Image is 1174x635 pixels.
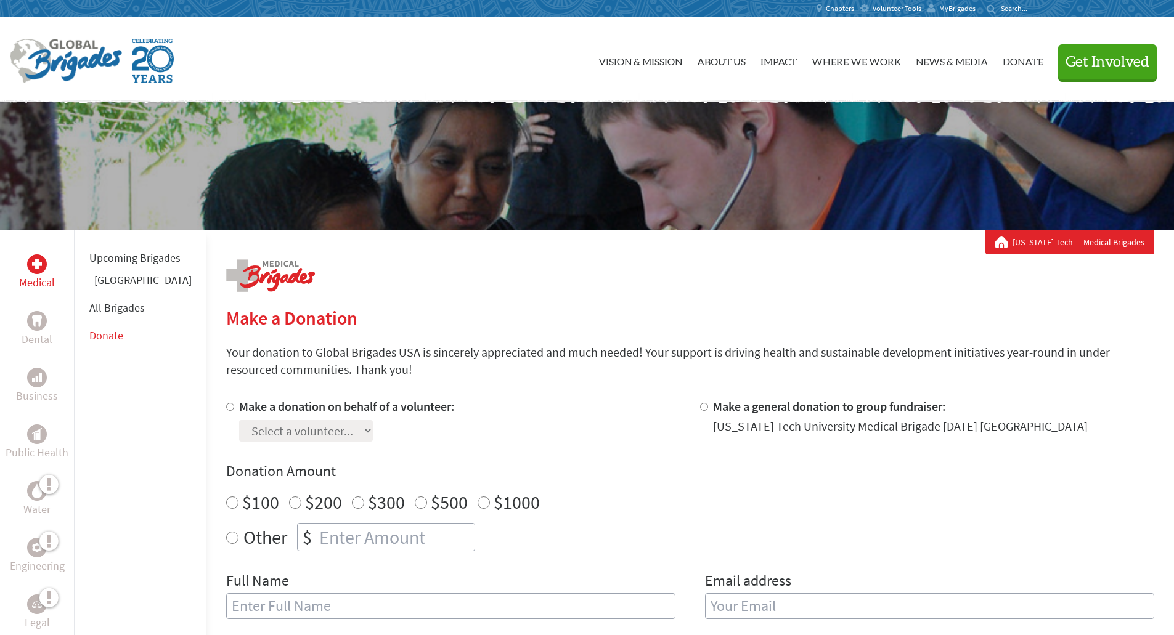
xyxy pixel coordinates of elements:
[32,428,42,440] img: Public Health
[226,259,315,292] img: logo-medical.png
[19,254,55,291] a: MedicalMedical
[27,594,47,614] div: Legal Empowerment
[1001,4,1036,13] input: Search...
[27,311,47,331] div: Dental
[317,524,475,551] input: Enter Amount
[1013,236,1078,248] a: [US_STATE] Tech
[431,490,468,514] label: $500
[916,28,988,92] a: News & Media
[23,481,51,518] a: WaterWater
[243,523,287,551] label: Other
[760,28,797,92] a: Impact
[713,398,946,414] label: Make a general donation to group fundraiser:
[1058,44,1157,79] button: Get Involved
[89,301,145,315] a: All Brigades
[27,424,47,444] div: Public Health
[132,39,174,83] img: Global Brigades Celebrating 20 Years
[713,418,1088,435] div: [US_STATE] Tech University Medical Brigade [DATE] [GEOGRAPHIC_DATA]
[32,601,42,608] img: Legal Empowerment
[226,571,289,593] label: Full Name
[705,571,791,593] label: Email address
[10,557,65,575] p: Engineering
[89,251,181,265] a: Upcoming Brigades
[27,481,47,501] div: Water
[305,490,342,514] label: $200
[226,344,1154,378] p: Your donation to Global Brigades USA is sincerely appreciated and much needed! Your support is dr...
[32,483,42,498] img: Water
[22,311,52,348] a: DentalDental
[705,593,1154,619] input: Your Email
[89,245,192,272] li: Upcoming Brigades
[27,368,47,387] div: Business
[94,273,192,287] a: [GEOGRAPHIC_DATA]
[6,424,68,461] a: Public HealthPublic Health
[19,274,55,291] p: Medical
[1066,55,1149,70] span: Get Involved
[32,315,42,326] img: Dental
[89,328,123,342] a: Donate
[939,4,976,14] span: MyBrigades
[32,259,42,269] img: Medical
[873,4,921,14] span: Volunteer Tools
[32,373,42,382] img: Business
[32,543,42,552] img: Engineering
[16,387,58,405] p: Business
[226,593,675,619] input: Enter Full Name
[1003,28,1043,92] a: Donate
[89,294,192,322] li: All Brigades
[242,490,279,514] label: $100
[812,28,901,92] a: Where We Work
[239,398,455,414] label: Make a donation on behalf of a volunteer:
[697,28,746,92] a: About Us
[89,322,192,349] li: Donate
[27,254,47,274] div: Medical
[27,538,47,557] div: Engineering
[368,490,405,514] label: $300
[298,524,317,551] div: $
[826,4,854,14] span: Chapters
[226,461,1154,481] h4: Donation Amount
[494,490,540,514] label: $1000
[226,307,1154,329] h2: Make a Donation
[10,538,65,575] a: EngineeringEngineering
[995,236,1144,248] div: Medical Brigades
[23,501,51,518] p: Water
[6,444,68,461] p: Public Health
[10,39,122,83] img: Global Brigades Logo
[22,331,52,348] p: Dental
[89,272,192,294] li: Ghana
[16,368,58,405] a: BusinessBusiness
[598,28,682,92] a: Vision & Mission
